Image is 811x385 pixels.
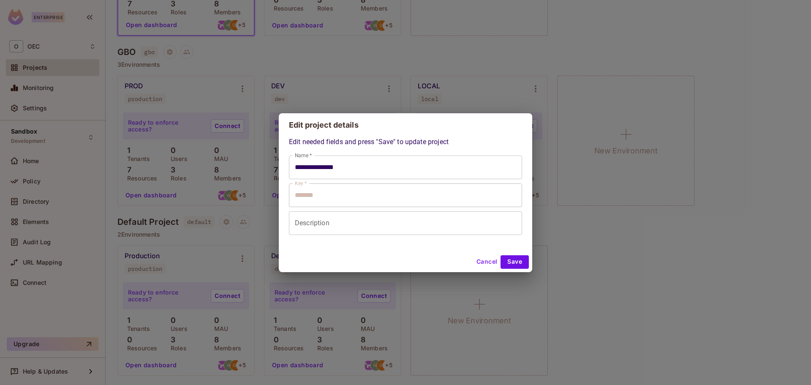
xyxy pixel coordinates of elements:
[473,255,501,269] button: Cancel
[279,113,532,137] h2: Edit project details
[295,152,312,159] label: Name *
[289,137,522,235] div: Edit needed fields and press "Save" to update project
[501,255,529,269] button: Save
[295,180,307,187] label: Key *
